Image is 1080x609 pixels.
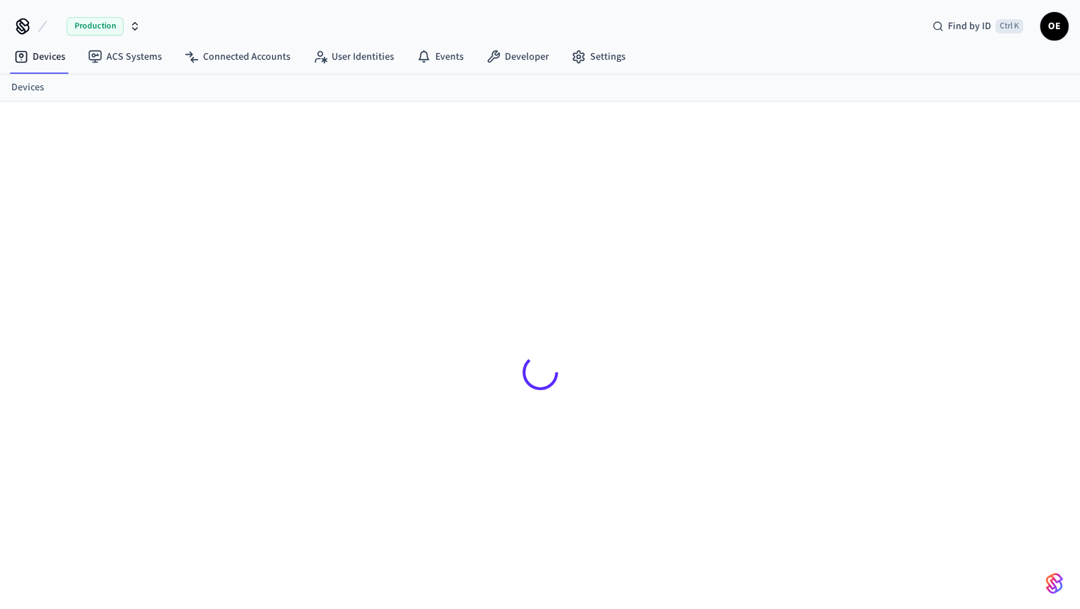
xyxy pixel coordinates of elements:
a: Devices [11,80,44,95]
span: Find by ID [948,19,991,33]
div: Find by IDCtrl K [921,14,1035,39]
a: Events [405,44,475,70]
span: Production [67,17,124,36]
span: Ctrl K [996,19,1023,33]
img: SeamLogoGradient.69752ec5.svg [1046,572,1063,595]
a: User Identities [302,44,405,70]
a: Developer [475,44,560,70]
a: Settings [560,44,637,70]
span: OE [1042,14,1067,39]
a: Devices [3,44,77,70]
button: OE [1040,12,1069,41]
a: Connected Accounts [173,44,302,70]
a: ACS Systems [77,44,173,70]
